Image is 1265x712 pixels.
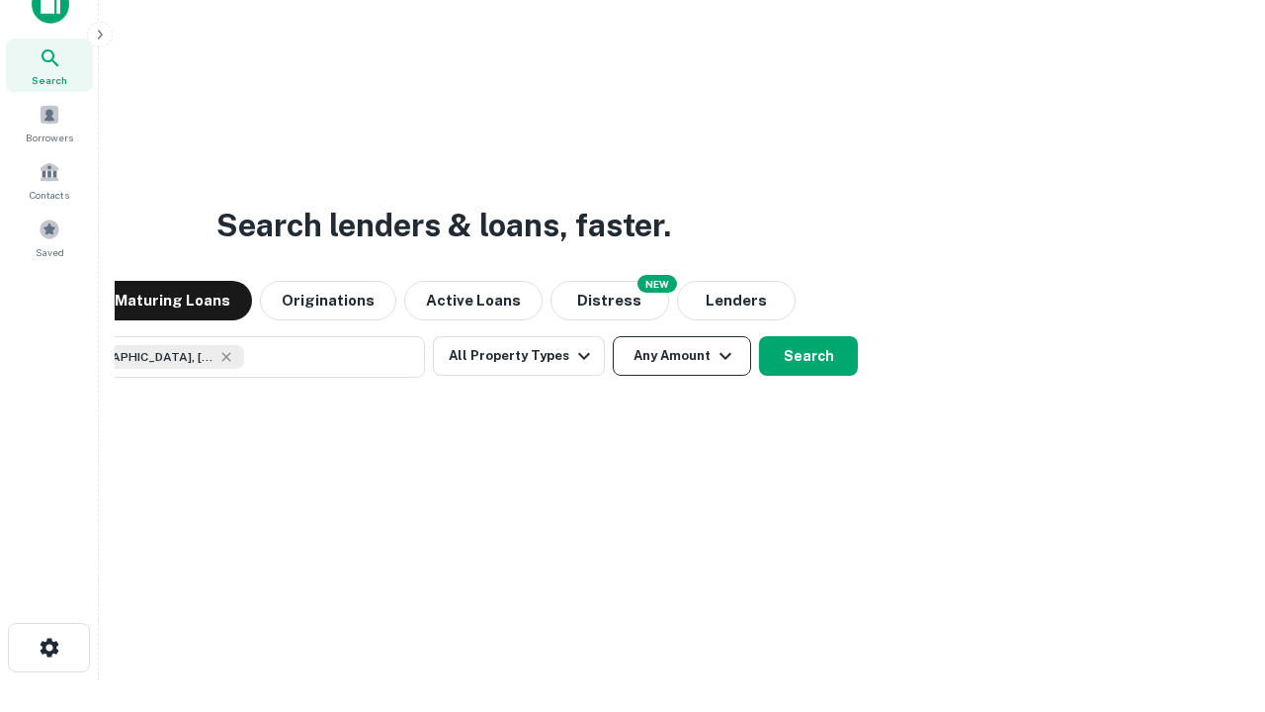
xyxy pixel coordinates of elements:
span: [GEOGRAPHIC_DATA], [GEOGRAPHIC_DATA], [GEOGRAPHIC_DATA] [66,348,214,366]
span: Borrowers [26,130,73,145]
button: Any Amount [613,336,751,376]
button: Lenders [677,281,796,320]
button: All Property Types [433,336,605,376]
h3: Search lenders & loans, faster. [216,202,671,249]
a: Contacts [6,153,93,207]
a: Saved [6,211,93,264]
button: Search [759,336,858,376]
div: NEW [637,275,677,293]
button: Active Loans [404,281,543,320]
iframe: Chat Widget [1166,554,1265,649]
a: Search [6,39,93,92]
button: [GEOGRAPHIC_DATA], [GEOGRAPHIC_DATA], [GEOGRAPHIC_DATA] [30,336,425,378]
button: Maturing Loans [93,281,252,320]
span: Saved [36,244,64,260]
button: Search distressed loans with lien and other non-mortgage details. [550,281,669,320]
button: Originations [260,281,396,320]
span: Contacts [30,187,69,203]
a: Borrowers [6,96,93,149]
span: Search [32,72,67,88]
